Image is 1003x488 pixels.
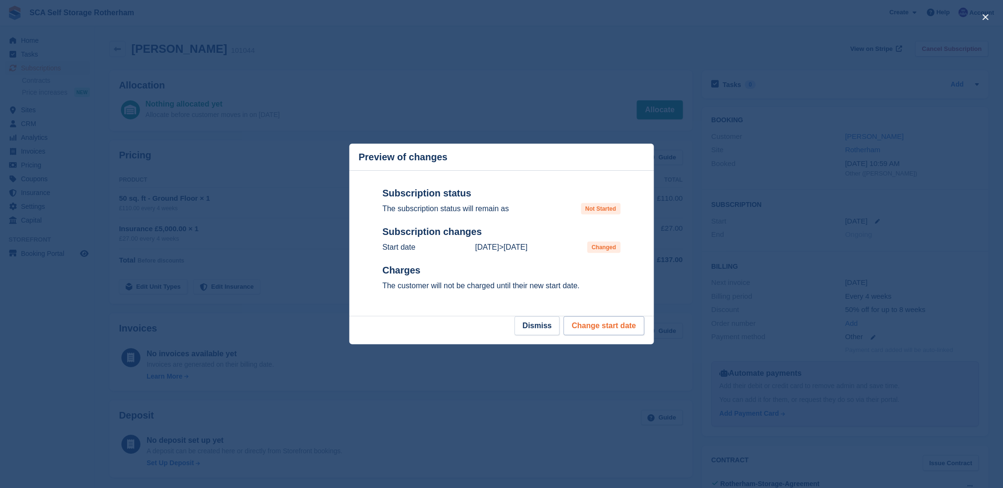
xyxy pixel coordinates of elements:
[383,226,621,238] h2: Subscription changes
[475,243,499,251] time: 2025-09-06 23:00:00 UTC
[383,280,621,292] p: The customer will not be charged until their new start date.
[581,203,621,215] span: Not Started
[564,316,644,335] button: Change start date
[587,242,620,253] span: Changed
[383,242,416,253] p: Start date
[359,152,448,163] p: Preview of changes
[383,203,509,215] p: The subscription status will remain as
[515,316,560,335] button: Dismiss
[383,187,621,199] h2: Subscription status
[978,10,993,25] button: close
[475,242,527,253] p: >
[504,243,527,251] time: 2025-09-07 23:00:00 UTC
[383,264,621,276] h2: Charges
